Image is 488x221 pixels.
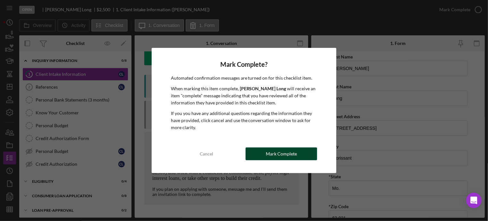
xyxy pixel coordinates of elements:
[171,147,242,160] button: Cancel
[171,75,317,82] p: Automated confirmation messages are turned on for this checklist item.
[171,85,317,107] p: When marking this item complete, will receive an item "complete" message indicating that you have...
[240,86,286,91] b: [PERSON_NAME] Long
[466,193,482,208] div: Open Intercom Messenger
[200,147,213,160] div: Cancel
[246,147,317,160] button: Mark Complete
[266,147,297,160] div: Mark Complete
[171,110,317,131] p: If you you have any additional questions regarding the information they have provided, click canc...
[171,61,317,68] h4: Mark Complete?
